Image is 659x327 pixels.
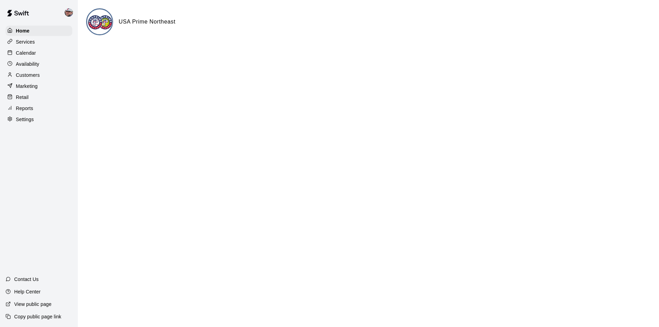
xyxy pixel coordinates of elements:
[16,27,30,34] p: Home
[6,26,72,36] a: Home
[16,72,40,79] p: Customers
[6,81,72,91] a: Marketing
[16,49,36,56] p: Calendar
[6,103,72,113] a: Reports
[6,59,72,69] a: Availability
[16,116,34,123] p: Settings
[6,92,72,102] a: Retail
[14,288,40,295] p: Help Center
[63,6,78,19] div: Alec Silverman
[14,276,39,283] p: Contact Us
[65,8,73,17] img: Alec Silverman
[16,61,39,67] p: Availability
[16,83,38,90] p: Marketing
[6,114,72,125] a: Settings
[16,105,33,112] p: Reports
[14,313,61,320] p: Copy public page link
[87,9,113,35] img: USA Prime Northeast logo
[16,94,29,101] p: Retail
[6,48,72,58] a: Calendar
[14,301,52,308] p: View public page
[119,17,175,26] h6: USA Prime Northeast
[6,70,72,80] a: Customers
[6,37,72,47] a: Services
[16,38,35,45] p: Services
